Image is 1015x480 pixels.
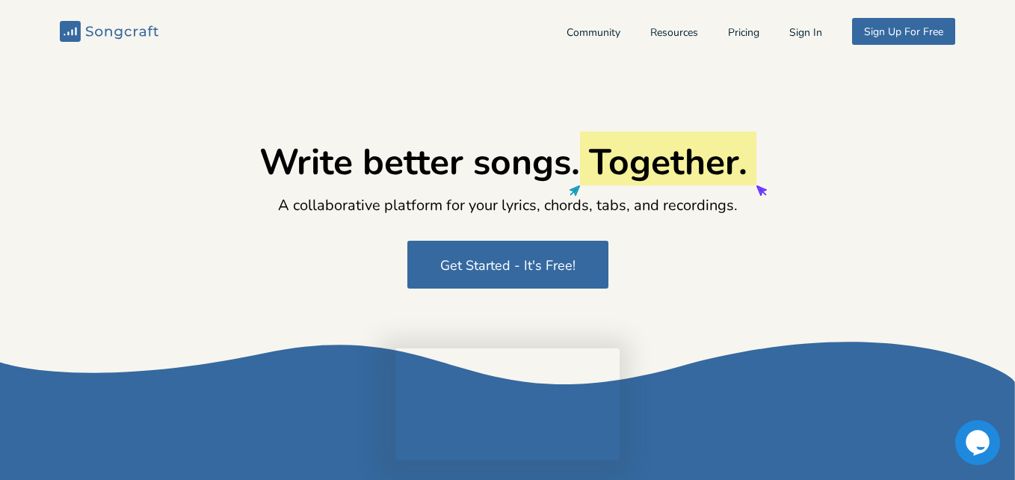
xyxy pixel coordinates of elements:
[852,18,955,45] button: Sign Up For Free
[589,138,747,187] span: Together.
[278,194,738,217] h2: A collaborative platform for your lyrics, chords, tabs, and recordings.
[728,28,759,40] a: Pricing
[259,141,756,185] h1: Write better songs.
[789,28,822,40] button: Sign In
[567,28,620,40] a: Community
[650,28,698,40] a: Resources
[407,241,608,289] button: Get Started - It's Free!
